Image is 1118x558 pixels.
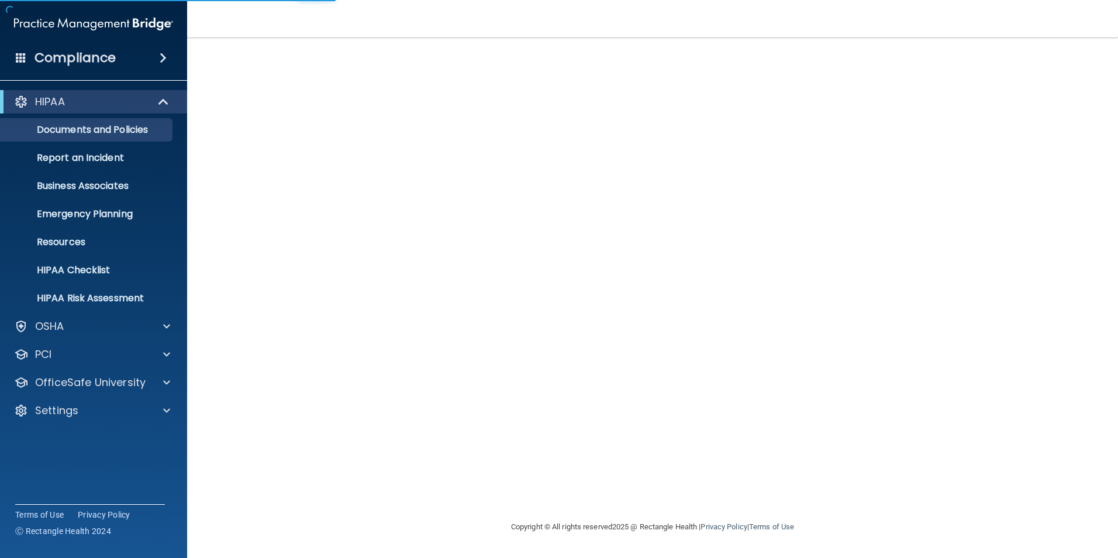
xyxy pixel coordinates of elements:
img: PMB logo [14,12,173,36]
p: HIPAA Checklist [8,264,167,276]
p: Settings [35,404,78,418]
a: Terms of Use [15,509,64,521]
p: HIPAA [35,95,65,109]
a: HIPAA [14,95,170,109]
p: Emergency Planning [8,208,167,220]
p: Business Associates [8,180,167,192]
div: Copyright © All rights reserved 2025 @ Rectangle Health | | [439,508,866,546]
a: OfficeSafe University [14,376,170,390]
p: HIPAA Risk Assessment [8,292,167,304]
a: PCI [14,347,170,361]
p: OfficeSafe University [35,376,146,390]
p: PCI [35,347,51,361]
p: Resources [8,236,167,248]
p: OSHA [35,319,64,333]
h4: Compliance [34,50,116,66]
p: Documents and Policies [8,124,167,136]
a: Privacy Policy [78,509,130,521]
p: Report an Incident [8,152,167,164]
a: Terms of Use [749,522,794,531]
a: OSHA [14,319,170,333]
a: Settings [14,404,170,418]
span: Ⓒ Rectangle Health 2024 [15,525,111,537]
a: Privacy Policy [701,522,747,531]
